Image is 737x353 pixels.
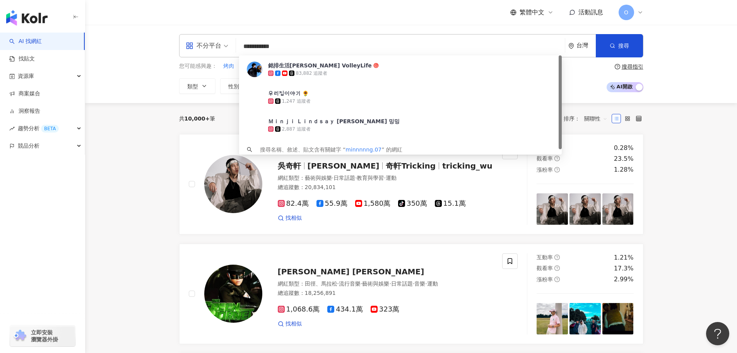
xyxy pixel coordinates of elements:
img: KOL Avatar [247,90,262,105]
span: · [355,175,357,181]
div: 共 筆 [179,115,215,122]
a: 商案媒合 [9,90,40,98]
span: 運動 [386,175,397,181]
iframe: Help Scout Beacon - Open [706,322,729,345]
div: 17.3% [614,264,634,273]
div: 2.99% [614,275,634,284]
div: 1.28% [614,165,634,174]
span: search [247,147,252,152]
img: KOL Avatar [204,155,262,213]
img: post-image [569,193,601,225]
span: question-circle [554,277,560,282]
span: 立即安裝 瀏覽器外掛 [31,329,58,343]
a: KOL Avatar吳奇軒[PERSON_NAME]奇軒Trickingtricking_wu網紅類型：藝術與娛樂·日常話題·教育與學習·運動總追蹤數：20,834,10182.4萬55.9萬1... [179,134,643,234]
div: 우리집이야기 🌻 [268,90,309,97]
span: · [384,175,385,181]
span: 性別 [228,83,239,90]
span: 您可能感興趣： [179,62,217,70]
span: 競品分析 [18,137,39,155]
span: 434.1萬 [327,305,363,313]
img: KOL Avatar [204,265,262,323]
span: 1,068.6萬 [278,305,320,313]
span: 觀看率 [537,265,553,271]
div: Ｍｉｎｊｉ Ｌｉｎｄｓａｙ [PERSON_NAME] 밍밍 [268,117,400,125]
span: [PERSON_NAME] [PERSON_NAME] [278,267,424,276]
a: 找貼文 [9,55,35,63]
span: 323萬 [371,305,399,313]
div: 1,247 追蹤者 [282,98,311,105]
span: 日常話題 [333,175,355,181]
img: post-image [602,193,634,225]
div: 總追蹤數 ： 20,834,101 [278,184,493,191]
span: 流行音樂 [339,281,361,287]
span: environment [568,43,574,49]
span: 日常話題 [391,281,413,287]
span: O [624,8,628,17]
button: 搜尋 [596,34,643,57]
img: post-image [537,303,568,334]
span: 烤肉 [223,62,234,70]
img: chrome extension [12,330,27,342]
div: 搜尋指引 [622,64,643,70]
div: 總追蹤數 ： 18,256,891 [278,289,493,297]
span: 漲粉率 [537,276,553,282]
span: 類型 [187,83,198,90]
span: 趨勢分析 [18,120,59,137]
span: [PERSON_NAME] [308,161,380,170]
span: question-circle [554,255,560,260]
span: 找相似 [286,214,302,222]
span: · [361,281,362,287]
div: 1.21% [614,253,634,262]
span: 搜尋 [618,43,629,49]
span: 音樂 [414,281,425,287]
span: 繁體中文 [520,8,544,17]
div: 0.28% [614,144,634,152]
div: BETA [41,125,59,133]
a: searchAI 找網紅 [9,38,42,45]
div: 銘排生活[PERSON_NAME] VolleyLife [268,62,372,69]
span: 藝術與娛樂 [362,281,389,287]
div: 網紅類型 ： [278,174,493,182]
div: 台灣 [576,42,596,49]
span: 15.1萬 [435,200,466,208]
a: 找相似 [278,320,302,328]
img: post-image [537,193,568,225]
div: 搜尋名稱、敘述、貼文含有關鍵字 “ ” 的網紅 [260,145,402,154]
span: · [425,281,427,287]
img: KOL Avatar [247,117,262,133]
a: 找相似 [278,214,302,222]
span: 關聯性 [584,112,607,125]
span: · [337,281,339,287]
span: · [389,281,391,287]
a: KOL Avatar[PERSON_NAME] [PERSON_NAME]網紅類型：田徑、馬拉松·流行音樂·藝術與娛樂·日常話題·音樂·運動總追蹤數：18,256,8911,068.6萬434.... [179,244,643,344]
span: tricking_wu [442,161,492,170]
span: 運動 [427,281,438,287]
span: minnnnng.07 [345,146,381,153]
span: 350萬 [398,200,427,208]
a: chrome extension立即安裝 瀏覽器外掛 [10,325,75,346]
span: 82.4萬 [278,200,309,208]
div: 83,882 追蹤者 [296,70,328,77]
span: 觀看率 [537,155,553,162]
img: post-image [602,303,634,334]
span: appstore [186,42,193,50]
span: question-circle [554,156,560,161]
img: logo [6,10,48,26]
div: 網紅類型 ： [278,280,493,288]
span: 1,580萬 [355,200,391,208]
span: 吳奇軒 [278,161,301,170]
img: KOL Avatar [247,62,262,77]
span: 活動訊息 [578,9,603,16]
span: question-circle [615,64,620,69]
div: 排序： [564,112,612,125]
span: 10,000+ [185,115,210,122]
span: 互動率 [537,254,553,260]
button: 性別 [220,78,256,94]
button: 烤肉 [223,62,234,71]
span: 田徑、馬拉松 [305,281,337,287]
span: · [413,281,414,287]
span: 找相似 [286,320,302,328]
img: post-image [569,303,601,334]
span: 藝術與娛樂 [305,175,332,181]
span: 資源庫 [18,67,34,85]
